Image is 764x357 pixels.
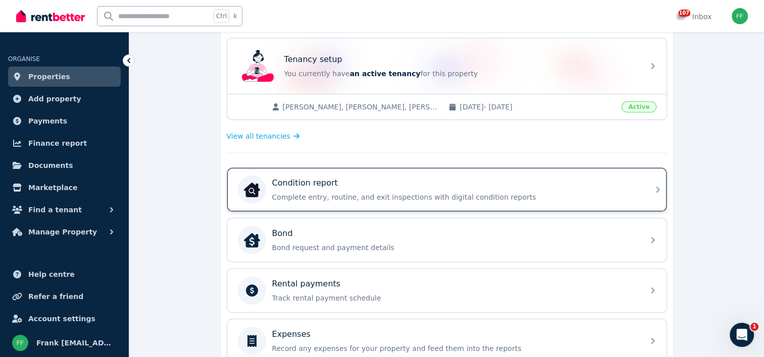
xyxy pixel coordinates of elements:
[622,101,656,112] span: Active
[283,102,439,112] span: [PERSON_NAME], [PERSON_NAME], [PERSON_NAME]
[750,323,758,331] span: 1
[8,286,121,307] a: Refer a friend
[28,204,82,216] span: Find a tenant
[8,309,121,329] a: Account settings
[16,9,85,24] img: RentBetter
[28,71,70,83] span: Properties
[214,10,229,23] span: Ctrl
[460,102,616,112] span: [DATE] - [DATE]
[350,70,421,78] span: an active tenancy
[28,182,77,194] span: Marketplace
[284,69,638,79] p: You currently have for this property
[676,12,711,22] div: Inbox
[28,268,75,280] span: Help centre
[28,159,73,171] span: Documents
[284,53,342,66] p: Tenancy setup
[28,115,67,127] span: Payments
[272,192,638,202] p: Complete entry, routine, and exit inspections with digital condition reports
[730,323,754,347] iframe: Intercom live chat
[272,243,638,253] p: Bond request and payment details
[272,278,341,290] p: Rental payments
[8,67,121,87] a: Properties
[36,337,117,349] span: Frank [EMAIL_ADDRESS][DOMAIN_NAME]
[272,177,338,189] p: Condition report
[28,313,95,325] span: Account settings
[8,111,121,131] a: Payments
[28,226,97,238] span: Manage Property
[272,343,638,353] p: Record any expenses for your property and feed them into the reports
[227,131,300,141] a: View all tenancies
[8,177,121,198] a: Marketplace
[678,10,690,17] span: 107
[227,38,667,94] a: Tenancy setupTenancy setupYou currently havean active tenancyfor this property
[28,93,81,105] span: Add property
[242,50,274,82] img: Tenancy setup
[8,133,121,153] a: Finance report
[244,182,260,198] img: Condition report
[28,290,83,303] span: Refer a friend
[244,232,260,248] img: Bond
[233,12,237,20] span: k
[732,8,748,24] img: Frank frank@northwardrentals.com.au
[227,218,667,262] a: BondBondBond request and payment details
[12,335,28,351] img: Frank frank@northwardrentals.com.au
[28,137,87,149] span: Finance report
[8,222,121,242] button: Manage Property
[272,328,311,340] p: Expenses
[272,293,638,303] p: Track rental payment schedule
[227,168,667,211] a: Condition reportCondition reportComplete entry, routine, and exit inspections with digital condit...
[227,269,667,312] a: Rental paymentsTrack rental payment schedule
[8,155,121,175] a: Documents
[8,200,121,220] button: Find a tenant
[227,131,290,141] span: View all tenancies
[8,264,121,284] a: Help centre
[272,227,293,240] p: Bond
[8,55,40,63] span: ORGANISE
[8,89,121,109] a: Add property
